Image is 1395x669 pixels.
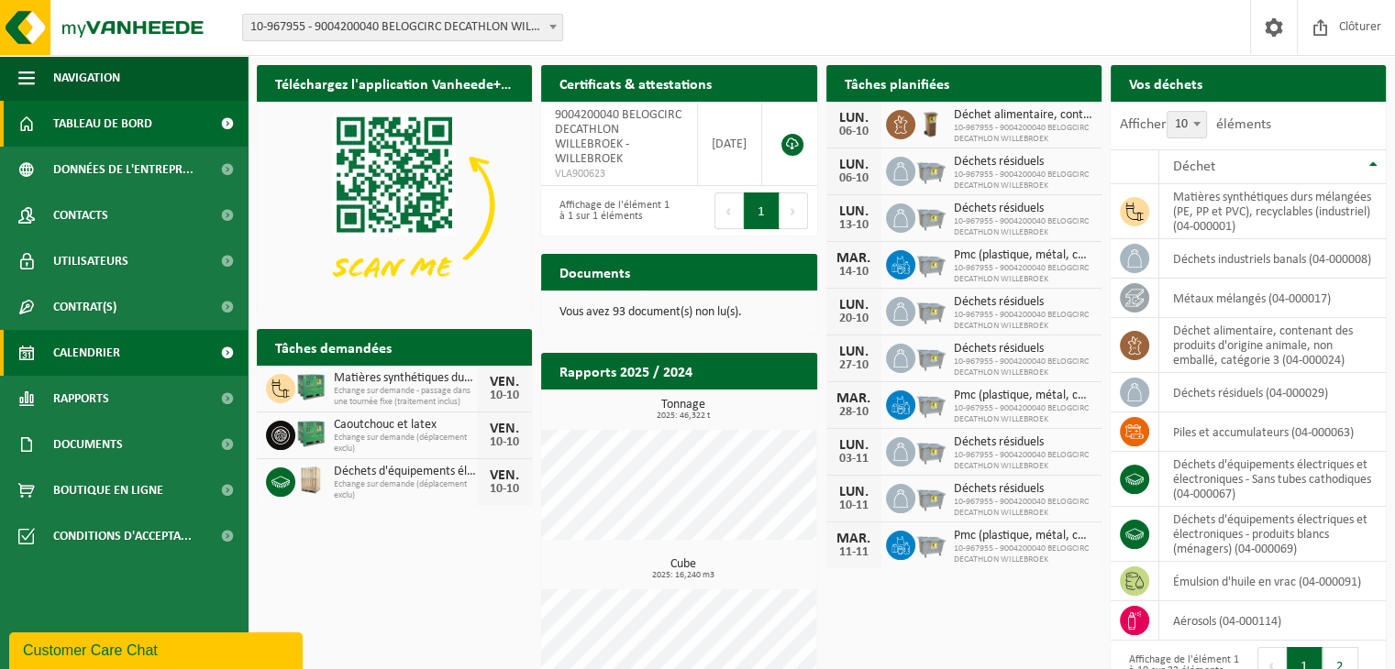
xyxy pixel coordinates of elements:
div: 27-10 [836,359,872,372]
span: Boutique en ligne [53,467,163,513]
div: 14-10 [836,266,872,279]
div: 03-11 [836,453,872,466]
div: MAR. [836,251,872,266]
div: LUN. [836,438,872,453]
span: Déchets résiduels [954,155,1092,170]
div: Affichage de l'élément 1 à 1 sur 1 éléments [550,191,670,231]
td: [DATE] [698,102,763,186]
img: WB-2500-GAL-GY-01 [915,247,947,279]
span: 10-967955 - 9004200040 BELOGCIRC DECATHLON WILLEBROEK [954,450,1092,472]
span: 10-967955 - 9004200040 BELOGCIRC DECATHLON WILLEBROEK [954,123,1092,145]
div: 10-10 [486,483,523,496]
span: Déchets résiduels [954,295,1092,310]
span: Déchets résiduels [954,482,1092,497]
img: WB-2500-GAL-GY-01 [915,201,947,232]
span: Echange sur demande (déplacement exclu) [334,433,477,455]
div: LUN. [836,345,872,359]
img: WB-2500-GAL-GY-01 [915,434,947,466]
span: Rapports [53,376,109,422]
span: VLA900623 [555,167,682,181]
h2: Vos déchets [1111,65,1221,101]
div: VEN. [486,422,523,436]
div: LUN. [836,298,872,313]
span: 2025: 46,322 t [550,411,816,421]
span: Pmc (plastique, métal, carton boisson) (industriel) [954,248,1092,263]
div: 20-10 [836,313,872,325]
h2: Rapports 2025 / 2024 [541,353,711,389]
div: MAR. [836,532,872,546]
div: 06-10 [836,172,872,185]
span: 10-967955 - 9004200040 BELOGCIRC DECATHLON WILLEBROEK [954,310,1092,332]
div: 06-10 [836,126,872,138]
span: 10-967955 - 9004200040 BELOGCIRC DECATHLON WILLEBROEK [954,263,1092,285]
h2: Certificats & attestations [541,65,730,101]
h3: Tonnage [550,399,816,421]
span: Déchets résiduels [954,202,1092,216]
span: Caoutchouc et latex [334,418,477,433]
td: matières synthétiques durs mélangées (PE, PP et PVC), recyclables (industriel) (04-000001) [1159,184,1386,239]
td: déchets d'équipements électriques et électroniques - produits blancs (ménagers) (04-000069) [1159,507,1386,562]
span: Calendrier [53,330,120,376]
h2: Tâches planifiées [826,65,968,101]
span: 10-967955 - 9004200040 BELOGCIRC DECATHLON WILLEBROEK [954,403,1092,425]
div: 10-10 [486,436,523,449]
span: Données de l'entrepr... [53,147,194,192]
span: Pmc (plastique, métal, carton boisson) (industriel) [954,389,1092,403]
span: Déchets résiduels [954,435,1092,450]
img: WB-2500-GAL-GY-01 [915,388,947,419]
span: 10 [1167,111,1207,138]
img: WB-2500-GAL-GY-01 [915,528,947,559]
img: WB-2500-GAL-GY-01 [915,341,947,372]
button: 1 [744,192,780,229]
span: 9004200040 BELOGCIRC DECATHLON WILLEBROEK - WILLEBROEK [555,108,681,166]
div: MAR. [836,391,872,406]
td: aérosols (04-000114) [1159,601,1386,641]
label: Afficher éléments [1120,117,1271,132]
h3: Cube [550,558,816,580]
span: 10-967955 - 9004200040 BELOGCIRC DECATHLON WILLEBROEK [954,356,1092,378]
td: métaux mélangés (04-000017) [1159,279,1386,318]
td: déchets industriels banals (04-000008) [1159,239,1386,279]
td: déchet alimentaire, contenant des produits d'origine animale, non emballé, catégorie 3 (04-000024) [1159,318,1386,373]
td: déchets résiduels (04-000029) [1159,373,1386,412]
span: Contacts [53,192,108,238]
span: Matières synthétiques durs mélangées (pe, pp et pvc), recyclables (industriel) [334,371,477,386]
div: 28-10 [836,406,872,419]
span: 10-967955 - 9004200040 BELOGCIRC DECATHLON WILLEBROEK [954,497,1092,519]
img: WB-2500-GAL-GY-01 [915,154,947,185]
span: 10-967955 - 9004200040 BELOGCIRC DECATHLON WILLEBROEK [954,216,1092,238]
img: Download de VHEPlus App [257,102,532,308]
div: LUN. [836,204,872,219]
span: Déchets d'équipements électriques et électroniques - sans tubes cathodiques [334,465,477,479]
span: 10-967955 - 9004200040 BELOGCIRC DECATHLON WILLEBROEK [954,170,1092,192]
img: PB-HB-1400-HPE-GN-01 [295,371,327,402]
button: Previous [714,192,744,229]
span: 10-967955 - 9004200040 BELOGCIRC DECATHLON WILLEBROEK [954,543,1092,565]
span: 10 [1168,112,1206,137]
span: Déchet alimentaire, contenant des produits d'origine animale, non emballé, catég... [954,108,1092,123]
img: WB-2500-GAL-GY-01 [915,481,947,512]
div: LUN. [836,111,872,126]
div: LUN. [836,158,872,172]
span: Conditions d'accepta... [53,513,192,559]
span: Documents [53,422,123,467]
img: PB-WB-1440-WDN-00-00 [295,465,327,496]
td: Piles et accumulateurs (04-000063) [1159,412,1386,452]
iframe: chat widget [9,629,306,669]
span: Navigation [53,55,120,101]
span: 10-967955 - 9004200040 BELOGCIRC DECATHLON WILLEBROEK - WILLEBROEK [242,14,563,41]
div: 10-10 [486,389,523,402]
span: 10-967955 - 9004200040 BELOGCIRC DECATHLON WILLEBROEK - WILLEBROEK [243,15,562,40]
span: Tableau de bord [53,101,152,147]
div: VEN. [486,375,523,389]
h2: Tâches demandées [257,329,410,365]
div: LUN. [836,485,872,499]
img: PB-HB-1400-HPE-GN-01 [295,418,327,449]
td: déchets d'équipements électriques et électroniques - Sans tubes cathodiques (04-000067) [1159,452,1386,507]
div: 13-10 [836,219,872,232]
h2: Documents [541,254,648,290]
a: Consulter les rapports [658,389,815,425]
td: émulsion d'huile en vrac (04-000091) [1159,562,1386,601]
div: VEN. [486,468,523,483]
